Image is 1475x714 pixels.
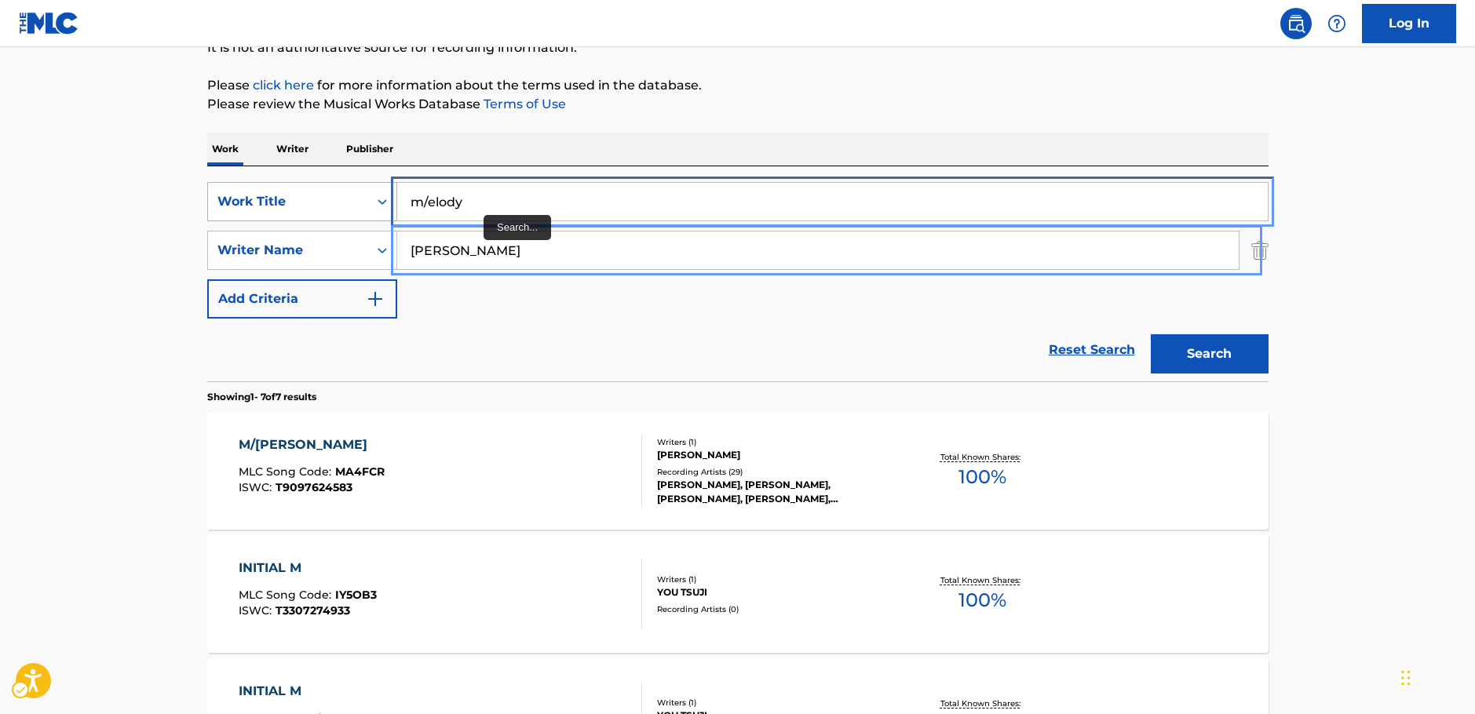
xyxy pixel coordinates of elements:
[253,78,314,93] a: click here
[657,478,894,506] div: [PERSON_NAME], [PERSON_NAME], [PERSON_NAME], [PERSON_NAME], [PERSON_NAME]
[239,464,335,479] span: MLC Song Code :
[1251,231,1269,270] img: Delete Criterion
[940,574,1024,586] p: Total Known Shares:
[341,133,398,166] p: Publisher
[657,585,894,599] div: YOU TSUJI
[657,466,894,478] div: Recording Artists ( 29 )
[940,451,1024,463] p: Total Known Shares:
[217,241,359,260] div: Writer Name
[239,480,276,494] span: ISWC :
[207,390,316,404] p: Showing 1 - 7 of 7 results
[276,603,350,617] span: T3307274933
[207,95,1269,114] p: Please review the Musical Works Database
[940,698,1024,709] p: Total Known Shares:
[1327,14,1346,33] img: help
[239,588,335,602] span: MLC Song Code :
[657,574,894,585] div: Writers ( 1 )
[335,464,385,479] span: MA4FCR
[1401,654,1411,701] div: Drag
[239,435,385,454] div: M/[PERSON_NAME]
[239,559,377,577] div: INITIAL M
[217,192,359,211] div: Work Title
[657,448,894,462] div: [PERSON_NAME]
[1041,333,1143,367] a: Reset Search
[272,133,313,166] p: Writer
[239,682,371,701] div: INITIAL M
[335,588,377,602] span: IY5OB3
[657,436,894,448] div: Writers ( 1 )
[397,231,1239,269] input: Search...
[207,412,1269,530] a: M/[PERSON_NAME]MLC Song Code:MA4FCRISWC:T9097624583Writers (1)[PERSON_NAME]Recording Artists (29)...
[480,97,566,111] a: Terms of Use
[207,535,1269,653] a: INITIAL MMLC Song Code:IY5OB3ISWC:T3307274933Writers (1)YOU TSUJIRecording Artists (0)Total Known...
[207,133,243,166] p: Work
[1397,639,1475,714] div: Chat Widget
[1362,4,1456,43] a: Log In
[1397,639,1475,714] iframe: Hubspot Iframe
[657,603,894,615] div: Recording Artists ( 0 )
[397,183,1268,220] input: Search...
[207,76,1269,95] p: Please for more information about the terms used in the database.
[366,290,385,308] img: 9d2ae6d4665cec9f34b9.svg
[1151,334,1269,373] button: Search
[207,279,397,319] button: Add Criteria
[207,182,1269,381] form: Search Form
[19,12,79,35] img: MLC Logo
[207,38,1269,57] p: It is not an authoritative source for recording information.
[958,586,1006,614] span: 100 %
[657,697,894,709] div: Writers ( 1 )
[958,463,1006,491] span: 100 %
[239,603,276,617] span: ISWC :
[1287,14,1305,33] img: search
[276,480,352,494] span: T9097624583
